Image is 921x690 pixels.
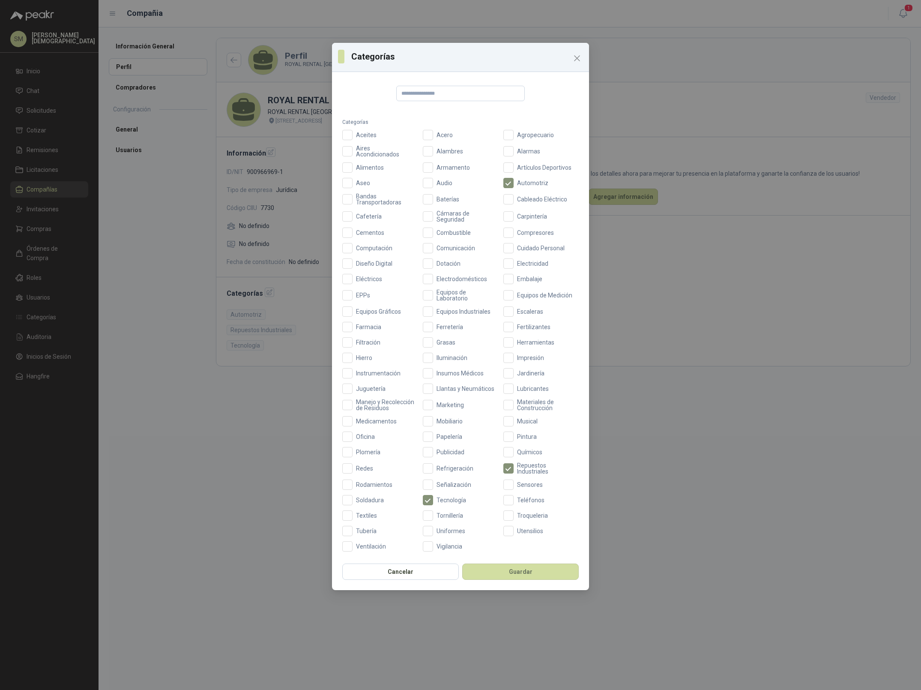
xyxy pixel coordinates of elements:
span: Jardinería [514,370,548,376]
span: Dotación [433,261,464,267]
span: Teléfonos [514,497,548,503]
span: Artículos Deportivos [514,165,575,171]
span: Medicamentos [353,418,400,424]
label: Categorías [342,118,579,126]
span: Escaleras [514,309,547,315]
span: Tornillería [433,513,466,519]
span: Cafetería [353,213,385,219]
span: Juguetería [353,386,389,392]
span: Musical [514,418,541,424]
span: Hierro [353,355,376,361]
span: Papelería [433,434,466,440]
span: Instrumentación [353,370,404,376]
button: Cancelar [342,564,459,580]
span: Equipos Industriales [433,309,494,315]
span: Sensores [514,482,546,488]
span: Tubería [353,528,380,534]
span: Automotriz [514,180,552,186]
span: Bandas Transportadoras [353,193,418,205]
span: Farmacia [353,324,385,330]
span: Pintura [514,434,540,440]
span: Uniformes [433,528,469,534]
span: Aseo [353,180,374,186]
span: Embalaje [514,276,546,282]
span: Troqueleria [514,513,551,519]
span: Manejo y Recolección de Residuos [353,399,418,411]
span: EPPs [353,292,374,298]
span: Ventilación [353,543,389,549]
span: Compresores [514,230,557,236]
span: Comunicación [433,245,478,251]
span: Ferretería [433,324,466,330]
span: Redes [353,465,377,471]
span: Materiales de Construcción [514,399,579,411]
span: Marketing [433,402,467,408]
span: Insumos Médicos [433,370,487,376]
span: Cementos [353,230,388,236]
span: Fertilizantes [514,324,554,330]
span: Oficina [353,434,378,440]
span: Utensilios [514,528,547,534]
span: Aires Acondicionados [353,145,418,157]
span: Acero [433,132,456,138]
span: Computación [353,245,396,251]
span: Repuestos Industriales [514,462,579,474]
span: Rodamientos [353,482,396,488]
span: Vigilancia [433,543,466,549]
span: Equipos de Medición [514,292,576,298]
span: Equipos de Laboratorio [433,289,498,301]
span: Baterías [433,196,463,202]
span: Herramientas [514,339,558,345]
span: Cableado Eléctrico [514,196,571,202]
span: Aceites [353,132,380,138]
span: Alambres [433,148,466,154]
span: Señalización [433,482,475,488]
span: Impresión [514,355,547,361]
span: Soldadura [353,497,387,503]
span: Equipos Gráficos [353,309,404,315]
span: Publicidad [433,449,468,455]
h3: Categorías [351,50,583,63]
span: Combustible [433,230,474,236]
span: Electrodomésticos [433,276,490,282]
span: Armamento [433,165,473,171]
span: Cuidado Personal [514,245,568,251]
span: Químicos [514,449,546,455]
span: Lubricantes [514,386,552,392]
span: Agropecuario [514,132,557,138]
span: Textiles [353,513,380,519]
span: Cámaras de Seguridad [433,210,498,222]
span: Eléctricos [353,276,386,282]
span: Electricidad [514,261,552,267]
span: Audio [433,180,456,186]
span: Alarmas [514,148,544,154]
span: Mobiliario [433,418,466,424]
button: Guardar [462,564,579,580]
span: Refrigeración [433,465,477,471]
span: Alimentos [353,165,387,171]
span: Plomería [353,449,384,455]
span: Carpintería [514,213,550,219]
span: Grasas [433,339,459,345]
span: Iluminación [433,355,471,361]
span: Filtración [353,339,384,345]
span: Llantas y Neumáticos [433,386,498,392]
button: Close [570,51,584,65]
span: Tecnología [433,497,469,503]
span: Diseño Digital [353,261,396,267]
